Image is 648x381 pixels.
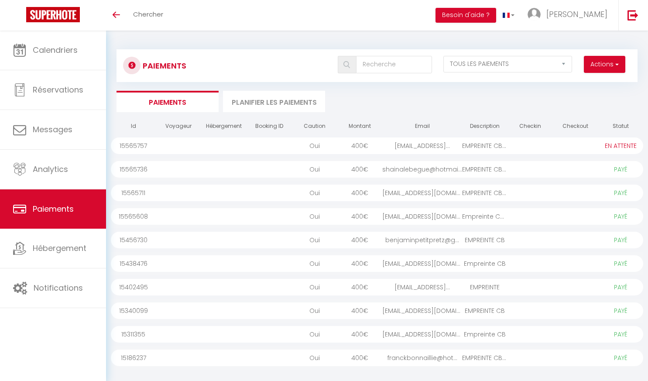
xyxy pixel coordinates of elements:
div: 15456730 [111,232,156,248]
button: Besoin d'aide ? [435,8,496,23]
span: € [363,141,368,150]
div: Oui [292,185,337,201]
span: € [363,189,368,197]
span: Réservations [33,84,83,95]
h3: Paiements [143,56,186,76]
th: Checkin [507,119,553,134]
div: [EMAIL_ADDRESS][DOMAIN_NAME] [382,185,462,201]
th: Description [462,119,507,134]
div: franckbonnaillie@hot... [382,350,462,366]
span: € [363,165,368,174]
div: 15438476 [111,255,156,272]
span: [PERSON_NAME] [546,9,607,20]
span: Paiements [33,203,74,214]
img: Super Booking [26,7,80,22]
span: € [363,330,368,339]
span: Messages [33,124,72,135]
th: Caution [292,119,337,134]
div: 400 [337,208,382,225]
div: benjaminpetitpretz@g... [382,232,462,248]
th: Checkout [553,119,598,134]
div: 400 [337,161,382,178]
div: 15565736 [111,161,156,178]
span: Calendriers [33,45,78,55]
div: [EMAIL_ADDRESS][DOMAIN_NAME] [382,208,462,225]
span: € [363,236,368,244]
div: Oui [292,279,337,295]
div: EMPREINTE CB 13/09 [462,137,507,154]
input: Recherche [356,56,432,73]
span: € [363,283,368,292]
div: 400 [337,302,382,319]
div: Empreinte CB 12/09 [462,208,507,225]
div: Oui [292,208,337,225]
span: € [363,212,368,221]
div: EMPREINTE [462,279,507,295]
div: 15186237 [111,350,156,366]
th: Statut [598,119,643,134]
span: Notifications [34,282,83,293]
div: 15565608 [111,208,156,225]
div: Oui [292,232,337,248]
th: Montant [337,119,382,134]
div: EMPREINTE CB 13/09 [462,161,507,178]
div: Oui [292,350,337,366]
div: EMPREINTE CB [462,232,507,248]
button: Actions [584,56,625,73]
div: 400 [337,137,382,154]
div: [EMAIL_ADDRESS]... [382,279,462,295]
th: Id [111,119,156,134]
div: [EMAIL_ADDRESS][DOMAIN_NAME] [382,255,462,272]
li: Paiements [117,91,219,112]
th: Hébergement [201,119,247,134]
div: 400 [337,350,382,366]
th: Booking ID [247,119,292,134]
span: € [363,354,368,362]
div: Empreinte CB [462,326,507,343]
div: Oui [292,161,337,178]
div: 400 [337,185,382,201]
span: Chercher [133,10,163,19]
span: € [363,306,368,315]
img: ... [528,8,541,21]
div: 15402495 [111,279,156,295]
div: Oui [292,137,337,154]
div: [EMAIL_ADDRESS][DOMAIN_NAME] [382,326,462,343]
div: 15565711 [111,185,156,201]
div: [EMAIL_ADDRESS][DOMAIN_NAME] [382,302,462,319]
div: 400 [337,232,382,248]
div: shainalebegue@hotmai... [382,161,462,178]
div: 15565757 [111,137,156,154]
div: 400 [337,326,382,343]
li: Planifier les paiements [223,91,325,112]
div: 15340099 [111,302,156,319]
div: 400 [337,279,382,295]
div: Oui [292,255,337,272]
span: Hébergement [33,243,86,254]
div: Oui [292,326,337,343]
div: 400 [337,255,382,272]
div: EMPREINTE CB FM [462,350,507,366]
img: logout [627,10,638,21]
div: Empreinte CB [462,255,507,272]
div: [EMAIL_ADDRESS]... [382,137,462,154]
div: EMPREINTE CB [462,302,507,319]
div: EMPREINTE CB 12/09 [462,185,507,201]
th: Voyageur [156,119,202,134]
span: Analytics [33,164,68,175]
div: 15311355 [111,326,156,343]
div: Oui [292,302,337,319]
th: Email [382,119,462,134]
span: € [363,259,368,268]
